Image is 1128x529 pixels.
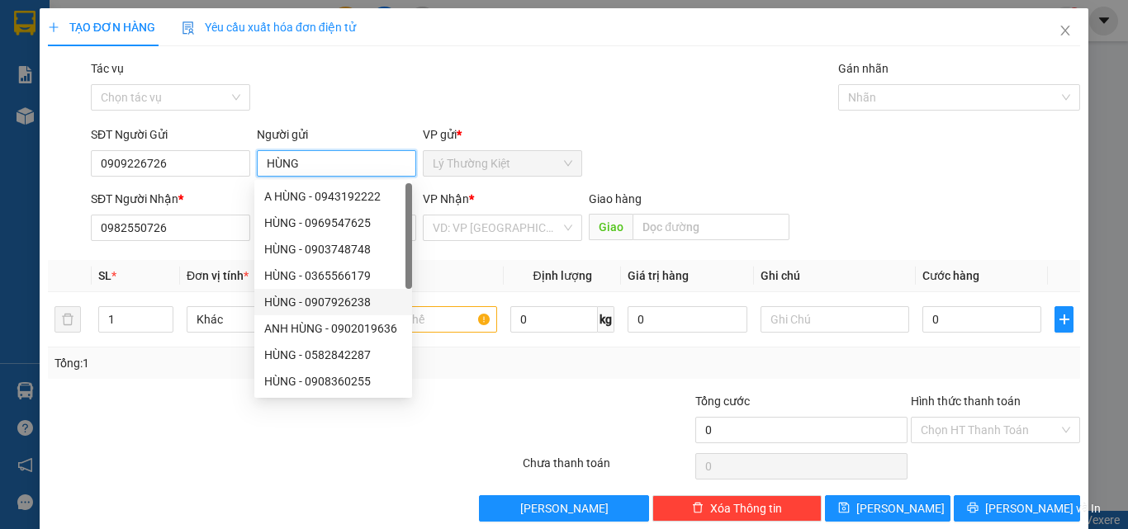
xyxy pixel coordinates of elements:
[264,372,402,390] div: HÙNG - 0908360255
[158,54,325,73] div: giáp
[911,394,1021,408] label: Hình thức thanh toán
[264,214,402,232] div: HÙNG - 0969547625
[264,267,402,285] div: HÙNG - 0365566179
[348,306,497,333] input: VD: Bàn, Ghế
[761,306,909,333] input: Ghi Chú
[533,269,591,282] span: Định lượng
[589,192,642,205] span: Giao hàng
[14,14,146,54] div: Lý Thường Kiệt
[589,214,633,240] span: Giao
[257,125,416,144] div: Người gửi
[182,21,356,34] span: Yêu cầu xuất hóa đơn điện tử
[628,269,689,282] span: Giá trị hàng
[55,354,437,372] div: Tổng: 1
[1055,313,1073,326] span: plus
[254,289,412,315] div: HÙNG - 0907926238
[954,495,1080,522] button: printer[PERSON_NAME] và In
[48,21,155,34] span: TẠO ĐƠN HÀNG
[155,111,178,128] span: CC :
[1059,24,1072,37] span: close
[14,16,40,33] span: Gửi:
[155,106,327,130] div: 40.000
[633,214,789,240] input: Dọc đường
[710,499,782,517] span: Xóa Thông tin
[264,319,402,338] div: ANH HÙNG - 0902019636
[14,73,146,97] div: 0949778268
[254,262,412,289] div: HÙNG - 0365566179
[187,269,249,282] span: Đơn vị tính
[628,306,746,333] input: 0
[264,346,402,364] div: HÙNG - 0582842287
[922,269,979,282] span: Cước hàng
[98,269,111,282] span: SL
[264,187,402,205] div: A HÙNG - 0943192222
[521,454,694,483] div: Chưa thanh toán
[182,21,195,35] img: icon
[838,62,889,75] label: Gán nhãn
[254,368,412,394] div: HÙNG - 0908360255
[754,260,916,292] th: Ghi chú
[197,307,325,332] span: Khác
[1055,306,1073,333] button: plus
[652,495,822,522] button: deleteXóa Thông tin
[91,190,250,208] div: SĐT Người Nhận
[598,306,614,333] span: kg
[254,342,412,368] div: HÙNG - 0582842287
[158,16,197,33] span: Nhận:
[254,236,412,262] div: HÙNG - 0903748748
[838,502,850,515] span: save
[692,502,704,515] span: delete
[254,315,412,342] div: ANH HÙNG - 0902019636
[423,192,469,205] span: VP Nhận
[48,21,59,33] span: plus
[14,54,146,73] div: [PERSON_NAME]
[520,499,609,517] span: [PERSON_NAME]
[967,502,979,515] span: printer
[254,183,412,210] div: A HÙNG - 0943192222
[695,394,750,408] span: Tổng cước
[1042,8,1088,54] button: Close
[423,125,582,144] div: VP gửi
[91,62,124,75] label: Tác vụ
[479,495,648,522] button: [PERSON_NAME]
[55,306,81,333] button: delete
[91,125,250,144] div: SĐT Người Gửi
[158,73,325,97] div: 0933245117
[264,293,402,311] div: HÙNG - 0907926238
[825,495,951,522] button: save[PERSON_NAME]
[264,240,402,258] div: HÙNG - 0903748748
[254,210,412,236] div: HÙNG - 0969547625
[158,14,325,54] div: VP [GEOGRAPHIC_DATA]
[856,499,945,517] span: [PERSON_NAME]
[985,499,1101,517] span: [PERSON_NAME] và In
[433,151,572,176] span: Lý Thường Kiệt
